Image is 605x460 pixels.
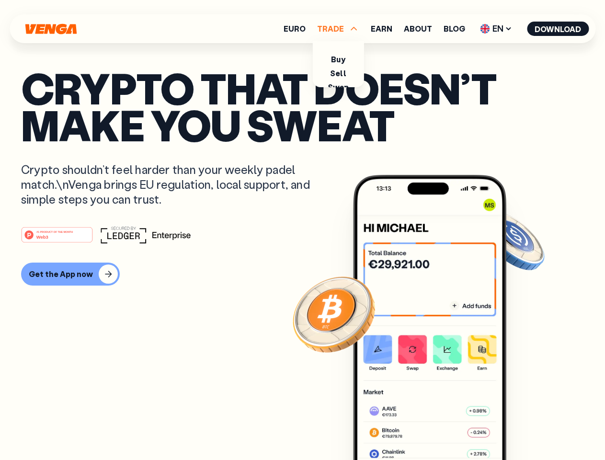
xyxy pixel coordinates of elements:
a: Sell [330,68,346,78]
a: #1 PRODUCT OF THE MONTHWeb3 [21,232,93,245]
div: Get the App now [29,269,93,279]
a: Swap [328,82,349,92]
span: TRADE [317,23,359,34]
p: Crypto that doesn’t make you sweat [21,69,584,143]
tspan: #1 PRODUCT OF THE MONTH [36,230,73,233]
p: Crypto shouldn’t feel harder than your weekly padel match.\nVenga brings EU regulation, local sup... [21,162,324,207]
img: USDC coin [478,206,547,275]
button: Download [527,22,589,36]
span: TRADE [317,25,344,33]
a: About [404,25,432,33]
a: Get the App now [21,263,584,286]
img: flag-uk [480,24,490,34]
a: Earn [371,25,392,33]
img: Bitcoin [291,271,377,357]
span: EN [477,21,515,36]
tspan: Web3 [36,234,48,239]
button: Get the App now [21,263,120,286]
a: Euro [284,25,306,33]
a: Blog [444,25,465,33]
svg: Home [24,23,78,34]
a: Buy [331,54,345,64]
